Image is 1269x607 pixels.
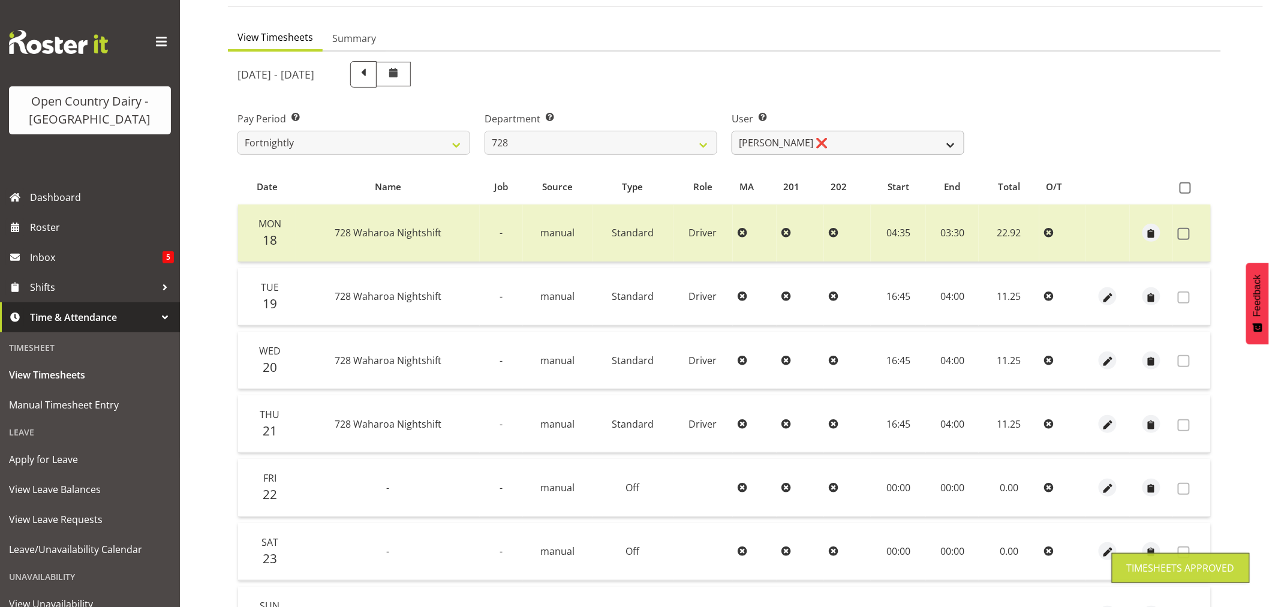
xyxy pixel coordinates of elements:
span: Manual Timesheet Entry [9,396,171,414]
td: 22.92 [979,205,1039,262]
td: 04:00 [926,268,979,326]
span: Name [375,180,401,194]
span: Tue [261,281,279,294]
span: Role [693,180,712,194]
a: Manual Timesheet Entry [3,390,177,420]
td: 16:45 [871,332,926,389]
span: Driver [689,354,717,367]
span: - [500,417,503,431]
button: Feedback - Show survey [1246,263,1269,344]
span: 18 [263,232,277,248]
a: View Leave Requests [3,504,177,534]
span: View Leave Requests [9,510,171,528]
span: Sat [261,536,278,549]
span: MA [739,180,754,194]
span: 23 [263,550,277,567]
td: 04:35 [871,205,926,262]
span: 19 [263,295,277,312]
td: Standard [593,332,673,389]
span: manual [540,417,575,431]
td: Off [593,523,673,581]
td: 16:45 [871,395,926,453]
td: 04:00 [926,395,979,453]
span: Dashboard [30,188,174,206]
span: Leave/Unavailability Calendar [9,540,171,558]
td: 0.00 [979,523,1039,581]
span: - [500,545,503,558]
div: Timesheets Approved [1127,561,1235,575]
span: Inbox [30,248,163,266]
td: 11.25 [979,332,1039,389]
td: Standard [593,395,673,453]
span: View Timesheets [237,30,313,44]
td: 0.00 [979,459,1039,516]
span: 728 Waharoa Nightshift [335,417,441,431]
span: Mon [258,217,281,230]
span: Fri [263,471,276,485]
span: 728 Waharoa Nightshift [335,290,441,303]
span: 22 [263,486,277,503]
td: Standard [593,268,673,326]
span: Type [623,180,643,194]
span: manual [540,545,575,558]
span: - [500,354,503,367]
a: View Leave Balances [3,474,177,504]
span: 201 [784,180,800,194]
span: 202 [831,180,847,194]
span: Roster [30,218,174,236]
span: 728 Waharoa Nightshift [335,226,441,239]
span: - [500,226,503,239]
span: - [387,545,390,558]
span: Shifts [30,278,156,296]
td: 00:00 [871,523,926,581]
td: 00:00 [926,523,979,581]
span: Total [998,180,1020,194]
span: - [500,481,503,494]
div: Leave [3,420,177,444]
span: 20 [263,359,277,375]
span: View Leave Balances [9,480,171,498]
span: - [500,290,503,303]
span: Driver [689,290,717,303]
td: Off [593,459,673,516]
span: 21 [263,422,277,439]
span: View Timesheets [9,366,171,384]
span: Date [257,180,278,194]
img: Rosterit website logo [9,30,108,54]
span: manual [540,290,575,303]
label: Pay Period [237,112,470,126]
td: Standard [593,205,673,262]
span: Apply for Leave [9,450,171,468]
div: Open Country Dairy - [GEOGRAPHIC_DATA] [21,92,159,128]
span: End [945,180,961,194]
span: - [387,481,390,494]
td: 03:30 [926,205,979,262]
span: 728 Waharoa Nightshift [335,354,441,367]
td: 00:00 [926,459,979,516]
span: Start [888,180,909,194]
span: Feedback [1252,275,1263,317]
div: Timesheet [3,335,177,360]
span: Time & Attendance [30,308,156,326]
td: 04:00 [926,332,979,389]
a: View Timesheets [3,360,177,390]
span: 5 [163,251,174,263]
span: Driver [689,226,717,239]
span: Summary [332,31,376,46]
label: Department [485,112,717,126]
a: Apply for Leave [3,444,177,474]
span: manual [540,481,575,494]
td: 16:45 [871,268,926,326]
span: O/T [1046,180,1062,194]
td: 11.25 [979,395,1039,453]
span: Source [542,180,573,194]
span: Driver [689,417,717,431]
span: Wed [259,344,281,357]
div: Unavailability [3,564,177,589]
h5: [DATE] - [DATE] [237,68,314,81]
label: User [732,112,964,126]
td: 00:00 [871,459,926,516]
span: Job [494,180,508,194]
td: 11.25 [979,268,1039,326]
span: Thu [260,408,279,421]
